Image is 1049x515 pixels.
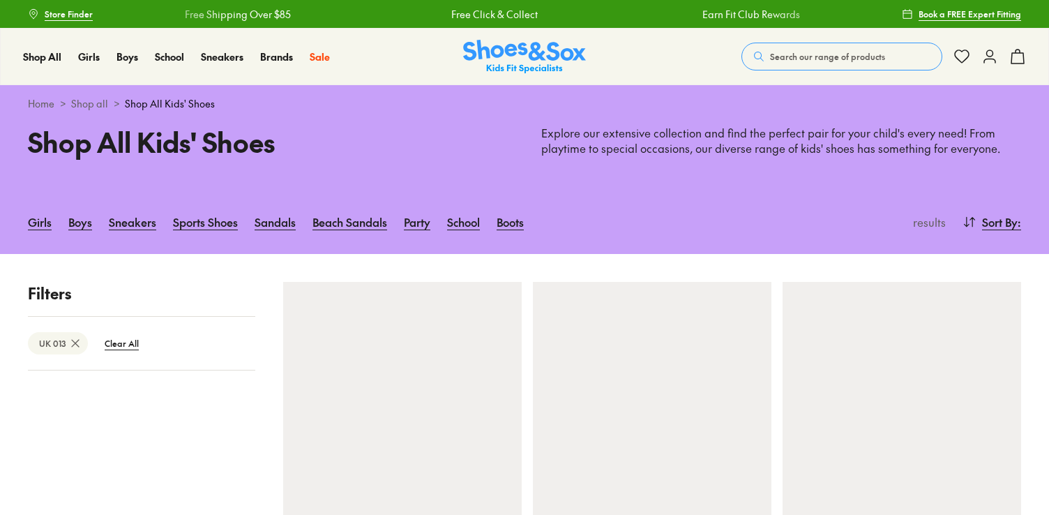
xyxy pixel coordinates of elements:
span: Boys [116,50,138,64]
btn: UK 013 [28,332,88,354]
a: School [447,207,480,237]
a: Earn Fit Club Rewards [701,7,799,22]
a: Book a FREE Expert Fitting [902,1,1021,27]
span: Sort By [982,214,1018,230]
a: Party [404,207,430,237]
a: Home [28,96,54,111]
a: Girls [28,207,52,237]
a: Sneakers [201,50,243,64]
a: Brands [260,50,293,64]
h1: Shop All Kids' Shoes [28,122,508,162]
p: Explore our extensive collection and find the perfect pair for your child's every need! From play... [541,126,1021,156]
span: School [155,50,184,64]
span: : [1018,214,1021,230]
a: Beach Sandals [312,207,387,237]
div: > > [28,96,1021,111]
a: Shop All [23,50,61,64]
button: Search our range of products [741,43,942,70]
a: Boys [68,207,92,237]
a: Sale [310,50,330,64]
a: Shop all [71,96,108,111]
a: Free Click & Collect [450,7,536,22]
a: Girls [78,50,100,64]
a: School [155,50,184,64]
img: SNS_Logo_Responsive.svg [463,40,586,74]
span: Sale [310,50,330,64]
span: Book a FREE Expert Fitting [919,8,1021,20]
p: Filters [28,282,255,305]
a: Boys [116,50,138,64]
span: Store Finder [45,8,93,20]
a: Store Finder [28,1,93,27]
p: results [907,214,946,230]
a: Sports Shoes [173,207,238,237]
span: Brands [260,50,293,64]
span: Sneakers [201,50,243,64]
span: Shop All [23,50,61,64]
a: Boots [497,207,524,237]
a: Sneakers [109,207,156,237]
span: Search our range of products [770,50,885,63]
span: Shop All Kids' Shoes [125,96,215,111]
btn: Clear All [93,331,150,356]
button: Sort By: [963,207,1021,237]
a: Sandals [255,207,296,237]
span: Girls [78,50,100,64]
a: Shoes & Sox [463,40,586,74]
a: Free Shipping Over $85 [183,7,289,22]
